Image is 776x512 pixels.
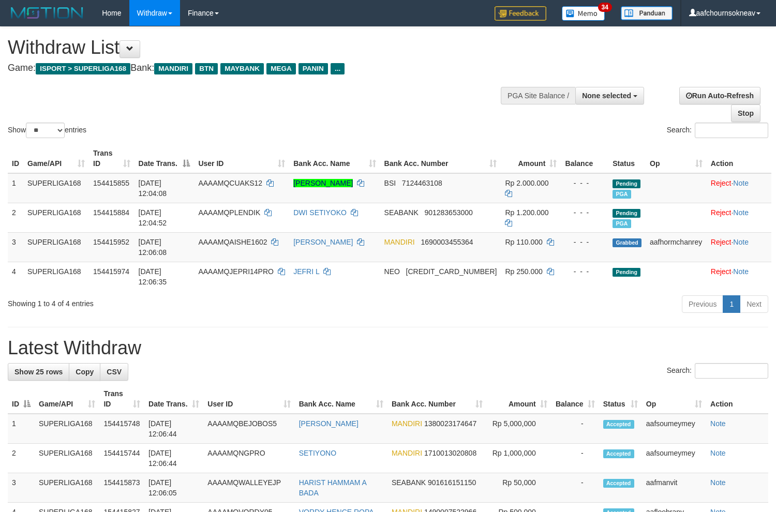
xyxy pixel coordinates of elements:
[8,63,507,73] h4: Game: Bank:
[495,6,546,21] img: Feedback.jpg
[69,363,100,381] a: Copy
[26,123,65,138] select: Showentries
[551,444,599,473] td: -
[613,179,640,188] span: Pending
[487,414,551,444] td: Rp 5,000,000
[562,6,605,21] img: Button%20Memo.svg
[198,208,260,217] span: AAAAMQPLENDIK
[505,238,542,246] span: Rp 110.000
[93,238,129,246] span: 154415952
[406,267,497,276] span: Copy 5859459254537433 to clipboard
[299,63,328,74] span: PANIN
[733,267,749,276] a: Note
[203,414,294,444] td: AAAAMQBEJOBOS5
[642,414,706,444] td: aafsoumeymey
[642,473,706,503] td: aafmanvit
[23,144,89,173] th: Game/API: activate to sort column ascending
[711,238,732,246] a: Reject
[203,473,294,503] td: AAAAMQWALLEYEJP
[733,179,749,187] a: Note
[8,363,69,381] a: Show 25 rows
[707,144,771,173] th: Action
[295,384,387,414] th: Bank Acc. Name: activate to sort column ascending
[8,444,35,473] td: 2
[387,384,487,414] th: Bank Acc. Number: activate to sort column ascending
[733,238,749,246] a: Note
[487,444,551,473] td: Rp 1,000,000
[599,384,642,414] th: Status: activate to sort column ascending
[8,173,23,203] td: 1
[392,449,422,457] span: MANDIRI
[695,123,768,138] input: Search:
[707,203,771,232] td: ·
[402,179,442,187] span: Copy 7124463108 to clipboard
[582,92,631,100] span: None selected
[195,63,218,74] span: BTN
[707,262,771,291] td: ·
[711,208,732,217] a: Reject
[603,420,634,429] span: Accepted
[8,414,35,444] td: 1
[144,473,203,503] td: [DATE] 12:06:05
[646,144,707,173] th: Op: activate to sort column ascending
[23,203,89,232] td: SUPERLIGA168
[710,449,726,457] a: Note
[266,63,296,74] span: MEGA
[8,123,86,138] label: Show entries
[731,104,760,122] a: Stop
[139,208,167,227] span: [DATE] 12:04:52
[220,63,264,74] span: MAYBANK
[93,179,129,187] span: 154415855
[710,478,726,487] a: Note
[203,444,294,473] td: AAAAMQNGPRO
[565,207,604,218] div: - - -
[139,179,167,198] span: [DATE] 12:04:08
[8,37,507,58] h1: Withdraw List
[194,144,289,173] th: User ID: activate to sort column ascending
[299,449,336,457] a: SETIYONO
[723,295,740,313] a: 1
[293,208,347,217] a: DWI SETIYOKO
[598,3,612,12] span: 34
[575,87,644,104] button: None selected
[551,384,599,414] th: Balance: activate to sort column ascending
[551,414,599,444] td: -
[93,208,129,217] span: 154415884
[8,232,23,262] td: 3
[707,173,771,203] td: ·
[8,5,86,21] img: MOTION_logo.png
[198,238,267,246] span: AAAAMQAISHE1602
[487,473,551,503] td: Rp 50,000
[428,478,476,487] span: Copy 901616151150 to clipboard
[706,384,768,414] th: Action
[603,449,634,458] span: Accepted
[299,419,359,428] a: [PERSON_NAME]
[384,238,415,246] span: MANDIRI
[154,63,192,74] span: MANDIRI
[565,266,604,277] div: - - -
[293,238,353,246] a: [PERSON_NAME]
[424,449,476,457] span: Copy 1710013020808 to clipboard
[289,144,380,173] th: Bank Acc. Name: activate to sort column ascending
[421,238,473,246] span: Copy 1690003455364 to clipboard
[99,414,144,444] td: 154415748
[144,384,203,414] th: Date Trans.: activate to sort column ascending
[107,368,122,376] span: CSV
[392,478,426,487] span: SEABANK
[8,144,23,173] th: ID
[711,179,732,187] a: Reject
[613,268,640,277] span: Pending
[23,262,89,291] td: SUPERLIGA168
[392,419,422,428] span: MANDIRI
[76,368,94,376] span: Copy
[99,384,144,414] th: Trans ID: activate to sort column ascending
[501,87,575,104] div: PGA Site Balance /
[642,444,706,473] td: aafsoumeymey
[299,478,366,497] a: HARIST HAMMAM A BADA
[646,232,707,262] td: aafhormchanrey
[36,63,130,74] span: ISPORT > SUPERLIGA168
[608,144,646,173] th: Status
[613,238,641,247] span: Grabbed
[740,295,768,313] a: Next
[551,473,599,503] td: -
